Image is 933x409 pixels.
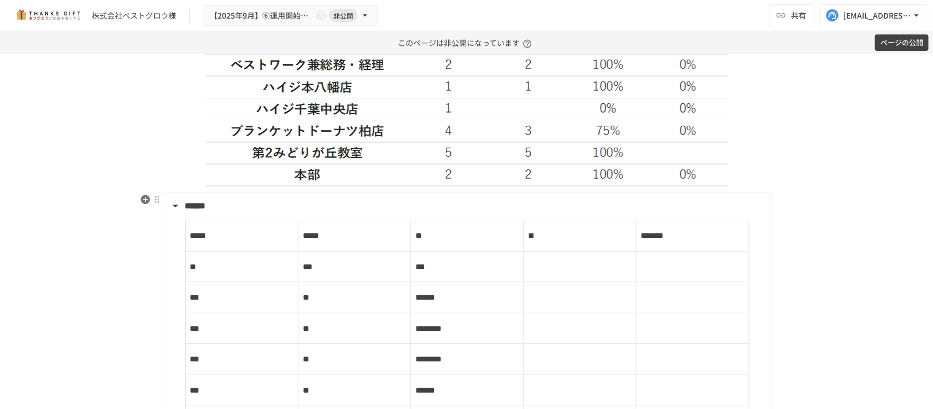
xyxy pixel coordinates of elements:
div: [EMAIL_ADDRESS][DOMAIN_NAME] [843,9,911,22]
p: このページは非公開になっています [398,31,535,54]
span: 【2025年9月】⑥運用開始後2回目 振り返りMTG [210,9,314,22]
span: 共有 [791,9,806,21]
div: 株式会社ベストグロウ様 [92,10,176,21]
button: 共有 [769,4,815,26]
img: mMP1OxWUAhQbsRWCurg7vIHe5HqDpP7qZo7fRoNLXQh [13,7,83,24]
button: [EMAIL_ADDRESS][DOMAIN_NAME] [819,4,929,26]
span: 非公開 [329,10,357,21]
button: 【2025年9月】⑥運用開始後2回目 振り返りMTG非公開 [203,5,378,26]
button: ページの公開 [875,34,929,51]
